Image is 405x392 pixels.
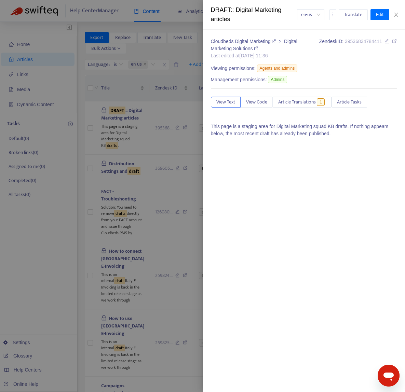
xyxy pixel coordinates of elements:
[393,12,399,17] span: close
[257,65,298,72] span: Agents and admins
[376,11,384,18] span: Edit
[211,5,297,24] div: DRAFT:: Digital Marketing articles
[211,76,267,83] span: Management permissions:
[301,10,320,20] span: en-us
[268,76,287,83] span: Admins
[273,97,332,108] button: Article Translations1
[211,38,312,52] div: >
[211,39,278,44] a: Cloudbeds Digital Marketing
[211,52,312,59] div: Last edited at [DATE] 11:36
[319,38,397,59] div: Zendesk ID:
[241,97,273,108] button: View Code
[339,9,368,20] button: Translate
[211,97,241,108] button: View Text
[278,98,316,106] span: Article Translations
[337,98,362,106] span: Article Tasks
[345,39,382,44] span: 39536834784411
[317,98,325,106] span: 1
[378,365,400,387] iframe: Button to launch messaging window
[329,9,336,20] button: more
[211,123,397,137] p: This page is a staging area for Digital Marketing squad KB drafts. If nothing appears below, the ...
[216,98,235,106] span: View Text
[391,12,401,18] button: Close
[370,9,389,20] button: Edit
[246,98,267,106] span: View Code
[332,97,367,108] button: Article Tasks
[211,65,256,72] span: Viewing permissions:
[330,12,335,17] span: more
[344,11,362,18] span: Translate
